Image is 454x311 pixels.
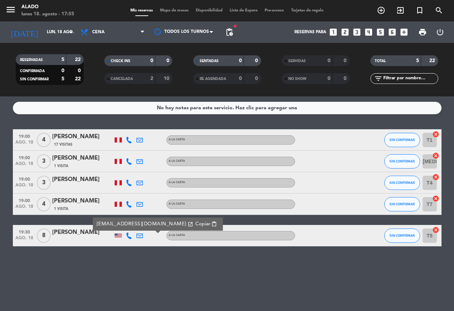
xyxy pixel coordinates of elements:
i: exit_to_app [396,6,405,15]
span: ago. 18 [15,161,33,170]
span: 4 [37,197,51,211]
span: BUSCAR [429,4,449,16]
span: fiber_manual_record [233,24,237,28]
div: [PERSON_NAME] [52,196,113,206]
i: looks_6 [388,27,397,37]
strong: 0 [78,68,82,73]
span: SENTADAS [200,59,219,63]
i: open_in_new [187,221,193,227]
span: A la carta [169,138,185,141]
span: TOTAL [375,59,386,63]
span: pending_actions [225,28,234,36]
div: lunes 18. agosto - 17:55 [21,11,74,18]
strong: 10 [164,76,171,81]
span: ago. 18 [15,204,33,212]
strong: 0 [328,58,330,63]
i: cancel [432,226,439,234]
i: looks_one [329,27,338,37]
span: A la carta [169,202,185,205]
strong: 0 [344,76,348,81]
span: A la carta [169,234,185,237]
span: 19:00 [15,132,33,140]
i: add_circle_outline [377,6,385,15]
i: search [435,6,443,15]
i: cancel [432,174,439,181]
i: looks_4 [364,27,373,37]
i: [DATE] [5,24,43,40]
span: RESERVADAS [20,58,43,62]
i: menu [5,4,16,15]
span: Pre-acceso [261,9,288,12]
span: 3 [37,176,51,190]
span: ago. 18 [15,236,33,244]
i: looks_two [340,27,350,37]
span: print [418,28,427,36]
strong: 0 [344,58,348,63]
strong: 0 [150,58,153,63]
button: SIN CONFIRMAR [384,133,420,147]
span: 8 [37,229,51,243]
span: Mapa de mesas [156,9,192,12]
i: filter_list [374,74,383,83]
span: 19:30 [15,227,33,236]
div: Alado [21,4,74,11]
strong: 0 [328,76,330,81]
strong: 5 [61,76,64,81]
strong: 0 [239,58,242,63]
span: Disponibilidad [192,9,226,12]
span: 4 [37,133,51,147]
div: [PERSON_NAME] [52,175,113,184]
strong: 0 [166,58,171,63]
strong: 5 [61,57,64,62]
i: cancel [432,195,439,202]
span: Lista de Espera [226,9,261,12]
span: RESERVAR MESA [371,4,391,16]
a: [EMAIL_ADDRESS][DOMAIN_NAME]open_in_new [96,220,193,228]
span: CHECK INS [111,59,130,63]
span: CONFIRMADA [20,69,45,73]
span: SIN CONFIRMAR [389,234,415,237]
span: Reservas para [294,30,326,35]
strong: 22 [75,57,82,62]
div: [PERSON_NAME] [52,154,113,163]
span: SERVIDAS [288,59,306,63]
strong: 0 [255,76,259,81]
i: add_box [399,27,409,37]
span: content_paste [211,221,217,227]
div: [PERSON_NAME] [52,228,113,237]
span: A la carta [169,160,185,162]
button: SIN CONFIRMAR [384,229,420,243]
span: Tarjetas de regalo [288,9,327,12]
i: cancel [432,152,439,159]
span: 17 Visitas [54,142,73,147]
span: ago. 18 [15,183,33,191]
span: RE AGENDADA [200,77,226,81]
i: power_settings_new [436,28,444,36]
span: WALK IN [391,4,410,16]
span: Mis reservas [127,9,156,12]
div: LOG OUT [431,21,449,43]
span: 3 [37,154,51,169]
button: Copiarcontent_paste [193,220,219,228]
i: looks_5 [376,27,385,37]
span: 1 Visita [54,206,68,212]
span: SIN CONFIRMAR [389,159,415,163]
strong: 0 [61,68,64,73]
i: arrow_drop_down [66,28,75,36]
span: SIN CONFIRMAR [389,181,415,185]
strong: 5 [416,58,419,63]
span: CANCELADA [111,77,133,81]
input: Filtrar por nombre... [383,75,438,82]
span: Copiar [195,220,210,228]
i: turned_in_not [415,6,424,15]
strong: 22 [75,76,82,81]
span: 19:00 [15,175,33,183]
strong: 0 [255,58,259,63]
span: NO SHOW [288,77,306,81]
span: Cena [92,30,105,35]
span: Reserva especial [410,4,429,16]
span: SIN CONFIRMAR [389,202,415,206]
i: looks_3 [352,27,361,37]
span: ago. 18 [15,140,33,148]
div: [PERSON_NAME] [52,132,113,141]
